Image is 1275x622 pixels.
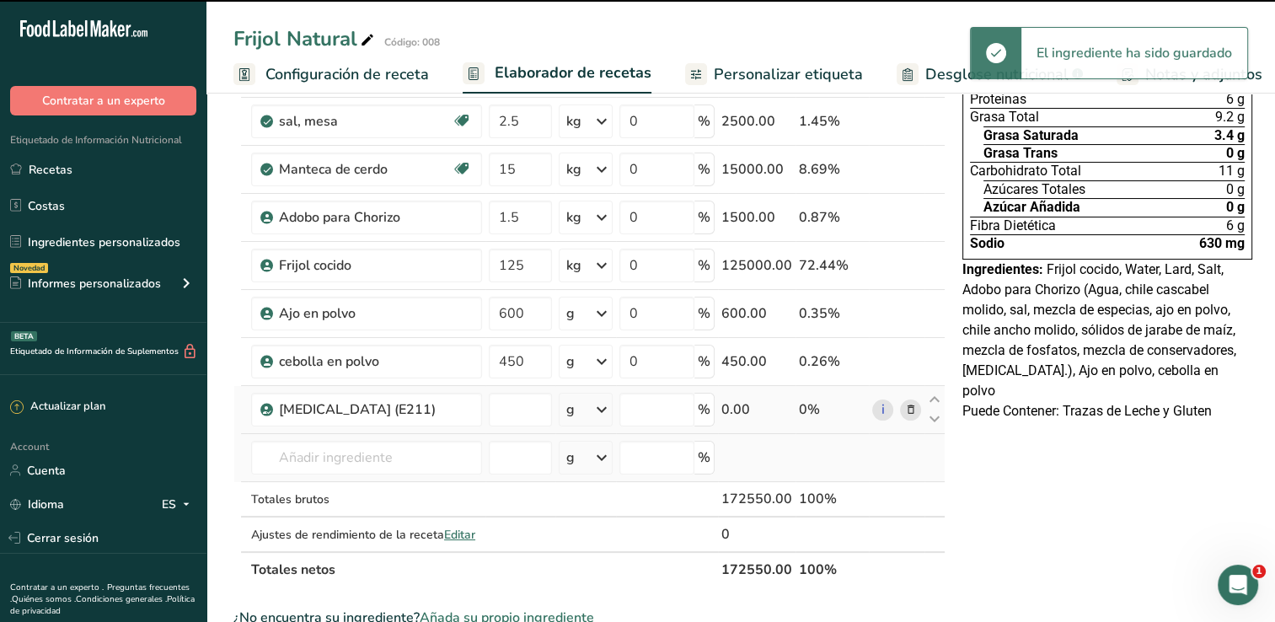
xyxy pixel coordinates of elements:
span: Ayuda [192,509,228,521]
span: 0 g [1226,147,1245,160]
div: Adobo para Chorizo [279,207,472,228]
span: Personalizar etiqueta [714,63,863,86]
span: Proteínas [970,93,1026,106]
input: Añadir ingrediente [251,441,482,475]
div: kg [566,207,581,228]
div: Envíanos un mensaje [17,134,320,180]
div: ES [162,494,196,514]
span: 630 mg [1199,237,1245,250]
div: g [566,303,575,324]
div: El ingrediente ha sido guardado [1021,28,1247,78]
div: [MEDICAL_DATA] (E211) [279,399,472,420]
a: Política de privacidad [10,593,195,617]
div: 8.69% [799,159,865,180]
div: 0% [799,399,865,420]
div: Ajo en polvo [279,303,472,324]
span: 9.2 g [1215,110,1245,124]
div: g [566,399,575,420]
button: Ayuda [169,467,253,534]
div: cebolla en polvo [279,351,472,372]
button: Contratar a un experto [10,86,196,115]
div: 0.35% [799,303,865,324]
div: Código: 008 [384,35,440,50]
span: Configuración de receta [265,63,429,86]
a: Elaborador de recetas [463,54,651,94]
span: Grasa Trans [983,147,1058,160]
span: Grasa Total [970,110,1039,124]
div: 0.00 [721,399,792,420]
div: g [566,351,575,372]
div: 0.87% [799,207,865,228]
div: Envíanos un mensaje [35,148,281,166]
div: Ajustes de rendimiento de la receta [251,526,482,544]
div: 15000.00 [721,159,792,180]
div: 2500.00 [721,111,792,131]
div: kg [566,255,581,276]
div: 72.44% [799,255,865,276]
span: Ingredientes: [962,261,1043,277]
div: Cerrar [290,27,320,57]
a: Contratar a un experto . [10,582,104,593]
div: 0 [721,524,792,544]
span: Sodio [970,237,1004,250]
a: Personalizar etiqueta [685,56,863,94]
div: 100% [799,489,865,509]
p: [PERSON_NAME] 👋 [34,27,303,56]
div: Totales brutos [251,491,482,508]
th: 172550.00 [718,551,796,587]
span: Editar [444,527,475,543]
p: ¿Cómo podemos ayudarte? [34,56,303,113]
span: 11 g [1219,164,1245,178]
div: kg [566,159,581,180]
span: Carbohidrato Total [970,164,1081,178]
span: 0 g [1226,201,1245,214]
a: Idioma [10,490,64,519]
th: Totales netos [248,551,718,587]
a: Condiciones generales . [76,593,167,605]
div: 1500.00 [721,207,792,228]
div: 1.45% [799,111,865,131]
div: 600.00 [721,303,792,324]
iframe: Intercom live chat [1218,565,1258,605]
a: i [872,399,893,421]
span: Desglose nutricional [925,63,1069,86]
div: Manteca de cerdo [279,159,452,180]
span: Azúcares Totales [983,183,1085,196]
div: 172550.00 [721,489,792,509]
div: BIG NEWS: Our New Supplement Labeling Software is Here [35,389,272,424]
div: Novedad [10,263,48,273]
div: Hi there, [35,427,272,445]
a: Quiénes somos . [12,593,76,605]
button: Buscar ayuda [24,196,313,230]
div: Frijol cocido [279,255,472,276]
span: Mensajes [99,509,153,521]
a: Preguntas frecuentes . [10,582,190,605]
span: 6 g [1226,219,1245,233]
button: Mensajes [84,467,169,534]
span: Grasa Saturada [983,129,1079,142]
div: kg [566,111,581,131]
div: 0.26% [799,351,865,372]
span: Noticias [271,509,319,521]
span: Fibra Dietética [970,219,1056,233]
div: sal, mesa [279,111,452,131]
button: Noticias [253,467,337,534]
span: 6 g [1226,93,1245,106]
span: Azúcar Añadida [983,201,1080,214]
span: Puede Contener: Trazas de Leche y Gluten [962,403,1212,419]
div: Informes personalizados [10,275,161,292]
span: 3.4 g [1214,129,1245,142]
img: BIG NEWS: Our New Supplement Labeling Software is Here [18,247,319,365]
div: BETA [11,331,37,341]
div: 450.00 [721,351,792,372]
span: Elaborador de recetas [495,62,651,84]
div: BIG NEWS: Our New Supplement Labeling Software is HereBIG NEWS: Our New Supplement Labeling Softw... [17,246,320,459]
a: Desglose nutricional [897,56,1083,94]
div: g [566,448,575,468]
span: 0 g [1226,183,1245,196]
div: Frijol Natural [233,24,378,54]
div: Actualizar plan [10,399,105,416]
span: 1 [1252,565,1266,578]
a: Configuración de receta [233,56,429,94]
div: 125000.00 [721,255,792,276]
